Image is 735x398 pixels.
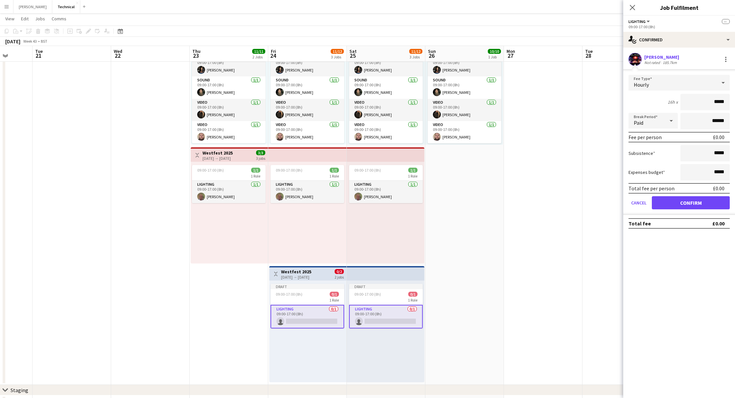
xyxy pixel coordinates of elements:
[488,49,501,54] span: 10/10
[271,46,344,143] app-job-card: 09:00-17:00 (8h)10/1010 Roles[PERSON_NAME]Sound1/109:00-17:00 (8h)[PERSON_NAME]Sound1/109:00-17:0...
[335,269,344,274] span: 0/2
[202,150,233,156] h3: Westfest 2025
[585,48,593,54] span: Tue
[623,3,735,12] h3: Job Fulfilment
[634,119,643,126] span: Paid
[271,305,344,328] app-card-role: Lighting0/109:00-17:00 (8h)
[252,49,265,54] span: 11/11
[644,54,679,60] div: [PERSON_NAME]
[197,168,224,173] span: 09:00-17:00 (8h)
[270,52,276,59] span: 24
[330,168,339,173] span: 1/1
[628,169,665,175] label: Expenses budget
[349,121,423,143] app-card-role: Video1/109:00-17:00 (8h)[PERSON_NAME]
[35,16,45,22] span: Jobs
[256,155,265,161] div: 3 jobs
[668,99,678,105] div: 16h x
[49,14,69,23] a: Comms
[192,48,201,54] span: Thu
[349,48,357,54] span: Sat
[410,54,422,59] div: 3 Jobs
[52,0,80,13] button: Technical
[408,292,417,297] span: 0/1
[192,76,266,99] app-card-role: Sound1/109:00-17:00 (8h)[PERSON_NAME]
[271,181,344,203] app-card-role: Lighting1/109:00-17:00 (8h)[PERSON_NAME]
[330,292,339,297] span: 0/1
[271,76,344,99] app-card-role: Sound1/109:00-17:00 (8h)[PERSON_NAME]
[628,24,730,29] div: 09:00-17:00 (8h)
[41,39,47,44] div: BST
[354,168,381,173] span: 09:00-17:00 (8h)
[251,174,260,178] span: 1 Role
[22,39,38,44] span: Week 43
[192,46,266,143] app-job-card: 09:00-17:00 (8h)10/1010 Roles[PERSON_NAME]Sound1/109:00-17:00 (8h)[PERSON_NAME]Sound1/109:00-17:0...
[271,284,344,328] app-job-card: Draft09:00-17:00 (8h)0/11 RoleLighting0/109:00-17:00 (8h)
[628,220,651,227] div: Total fee
[349,284,423,289] div: Draft
[202,156,233,161] div: [DATE] → [DATE]
[713,134,724,140] div: £0.00
[331,54,344,59] div: 3 Jobs
[192,165,266,203] app-job-card: 09:00-17:00 (8h)1/11 RoleLighting1/109:00-17:00 (8h)[PERSON_NAME]
[349,46,423,143] app-job-card: 09:00-17:00 (8h)10/1010 Roles[PERSON_NAME]Sound1/109:00-17:00 (8h)[PERSON_NAME]Sound1/109:00-17:0...
[428,121,501,143] app-card-role: Video1/109:00-17:00 (8h)[PERSON_NAME]
[192,181,266,203] app-card-role: Lighting1/109:00-17:00 (8h)[PERSON_NAME]
[271,99,344,121] app-card-role: Video1/109:00-17:00 (8h)[PERSON_NAME]
[349,181,423,203] app-card-role: Lighting1/109:00-17:00 (8h)[PERSON_NAME]
[349,165,423,203] app-job-card: 09:00-17:00 (8h)1/11 RoleLighting1/109:00-17:00 (8h)[PERSON_NAME]
[408,298,417,303] span: 1 Role
[628,19,646,24] span: Lighting
[256,150,265,155] span: 3/3
[33,14,48,23] a: Jobs
[722,19,730,24] span: --
[408,174,417,178] span: 1 Role
[507,48,515,54] span: Mon
[349,76,423,99] app-card-role: Sound1/109:00-17:00 (8h)[PERSON_NAME]
[713,185,724,192] div: £0.00
[3,14,17,23] a: View
[428,54,501,76] app-card-role: Sound1/109:00-17:00 (8h)[PERSON_NAME]
[114,48,122,54] span: Wed
[276,292,302,297] span: 09:00-17:00 (8h)
[354,292,381,297] span: 09:00-17:00 (8h)
[628,185,675,192] div: Total fee per person
[113,52,122,59] span: 22
[271,165,344,203] app-job-card: 09:00-17:00 (8h)1/11 RoleLighting1/109:00-17:00 (8h)[PERSON_NAME]
[428,46,501,143] app-job-card: 09:00-17:00 (8h)10/1010 Roles[PERSON_NAME]Sound1/109:00-17:00 (8h)[PERSON_NAME]Sound1/109:00-17:0...
[52,16,66,22] span: Comms
[628,150,655,156] label: Subsistence
[271,48,276,54] span: Fri
[5,16,14,22] span: View
[652,196,730,209] button: Confirm
[329,174,339,178] span: 1 Role
[271,54,344,76] app-card-role: Sound1/109:00-17:00 (8h)[PERSON_NAME]
[584,52,593,59] span: 28
[348,52,357,59] span: 25
[11,387,28,393] div: Staging
[628,19,651,24] button: Lighting
[18,14,31,23] a: Edit
[712,220,724,227] div: £0.00
[349,284,423,328] app-job-card: Draft09:00-17:00 (8h)0/11 RoleLighting0/109:00-17:00 (8h)
[634,81,649,88] span: Hourly
[251,168,260,173] span: 1/1
[252,54,265,59] div: 2 Jobs
[428,76,501,99] app-card-role: Sound1/109:00-17:00 (8h)[PERSON_NAME]
[281,275,311,280] div: [DATE] → [DATE]
[331,49,344,54] span: 11/12
[34,52,43,59] span: 21
[409,49,422,54] span: 11/12
[5,38,20,45] div: [DATE]
[488,54,501,59] div: 1 Job
[623,32,735,48] div: Confirmed
[276,168,302,173] span: 09:00-17:00 (8h)
[271,121,344,143] app-card-role: Video1/109:00-17:00 (8h)[PERSON_NAME]
[191,52,201,59] span: 23
[427,52,436,59] span: 26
